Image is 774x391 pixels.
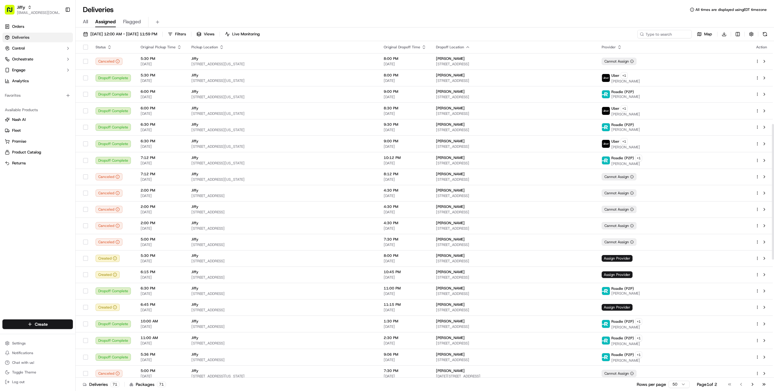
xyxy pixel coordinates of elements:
button: Jiffy[EMAIL_ADDRESS][DOMAIN_NAME] [2,2,63,17]
div: Available Products [2,105,73,115]
span: [DATE] [141,357,182,362]
span: [STREET_ADDRESS] [191,357,374,362]
button: +1 [621,105,628,112]
span: 8:12 PM [384,172,426,176]
div: Cannot Assign [602,173,636,180]
span: [PERSON_NAME] [611,291,640,296]
span: [PERSON_NAME] [611,145,640,150]
button: [EMAIL_ADDRESS][DOMAIN_NAME] [17,10,60,15]
span: Assign Provider [602,255,633,262]
span: [DATE] [384,291,426,296]
span: 5:30 PM [141,253,182,258]
button: Cannot Assign [602,370,636,377]
h1: Deliveries [83,5,114,15]
span: Jiffy [191,237,198,242]
span: 6:45 PM [141,302,182,307]
span: [PERSON_NAME] [436,221,465,225]
span: [PERSON_NAME] [436,172,465,176]
span: [STREET_ADDRESS] [436,78,592,83]
span: [PERSON_NAME] [436,335,465,340]
span: 10:45 PM [384,270,426,274]
span: [STREET_ADDRESS] [191,324,374,329]
a: Nash AI [5,117,70,122]
button: Fleet [2,126,73,135]
img: uber-new-logo.jpeg [602,107,610,115]
button: Map [694,30,715,38]
span: [DATE] [141,62,182,66]
div: Cannot Assign [602,189,636,197]
span: Jiffy [191,253,198,258]
button: Jiffy [17,4,25,10]
span: Pickup Location [191,45,218,50]
a: Promise [5,139,70,144]
span: [STREET_ADDRESS] [436,210,592,215]
button: +1 [621,72,628,79]
span: Promise [12,139,26,144]
span: [DATE] [384,111,426,116]
span: [STREET_ADDRESS] [191,291,374,296]
span: Jiffy [191,286,198,291]
span: 11:15 PM [384,302,426,307]
span: [PERSON_NAME] [436,286,465,291]
button: Promise [2,137,73,146]
span: [DATE] [384,144,426,149]
span: Jiffy [191,106,198,111]
span: [DATE] [384,341,426,346]
span: [STREET_ADDRESS] [436,144,592,149]
span: 8:00 PM [384,73,426,78]
span: 7:12 PM [141,155,182,160]
button: Live Monitoring [222,30,262,38]
img: roadie-logo-v2.jpg [602,123,610,131]
span: 4:30 PM [384,221,426,225]
span: [DATE] [141,226,182,231]
button: Canceled [96,58,122,65]
div: Cannot Assign [602,222,636,229]
button: [DATE] 12:00 AM - [DATE] 11:59 PM [80,30,160,38]
div: Action [755,45,768,50]
span: 6:15 PM [141,270,182,274]
span: Roadie (P2P) [611,89,634,94]
button: Cannot Assign [602,238,636,246]
span: [DATE] [384,259,426,263]
span: [PERSON_NAME] [436,319,465,324]
span: Log out [12,380,24,384]
span: 6:00 PM [141,89,182,94]
span: Jiffy [191,172,198,176]
span: Chat with us! [12,360,34,365]
span: Uber [611,139,620,144]
span: [DATE] [384,275,426,280]
span: Toggle Theme [12,370,36,375]
button: Canceled [96,189,122,197]
span: Jiffy [191,155,198,160]
span: [STREET_ADDRESS] [436,177,592,182]
span: [DATE] [141,308,182,312]
span: [DATE] [384,193,426,198]
span: [STREET_ADDRESS] [191,210,374,215]
span: [STREET_ADDRESS] [436,357,592,362]
a: Product Catalog [5,150,70,155]
input: Type to search [637,30,692,38]
span: Roadie (P2P) [611,336,634,341]
span: [STREET_ADDRESS] [191,275,374,280]
span: Roadie (P2P) [611,352,634,357]
span: Returns [12,160,26,166]
span: [STREET_ADDRESS] [191,341,374,346]
span: [PERSON_NAME] [436,253,465,258]
img: roadie-logo-v2.jpg [602,337,610,344]
a: Deliveries [2,33,73,42]
span: Control [12,46,25,51]
button: Product Catalog [2,147,73,157]
span: [PERSON_NAME] [436,237,465,242]
span: Jiffy [191,56,198,61]
span: [STREET_ADDRESS] [436,259,592,263]
button: Created [96,304,120,311]
span: [STREET_ADDRESS] [436,161,592,166]
span: 2:30 PM [384,335,426,340]
div: Cannot Assign [602,206,636,213]
span: [DATE] [141,291,182,296]
span: [PERSON_NAME] [436,302,465,307]
span: Nash AI [12,117,26,122]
